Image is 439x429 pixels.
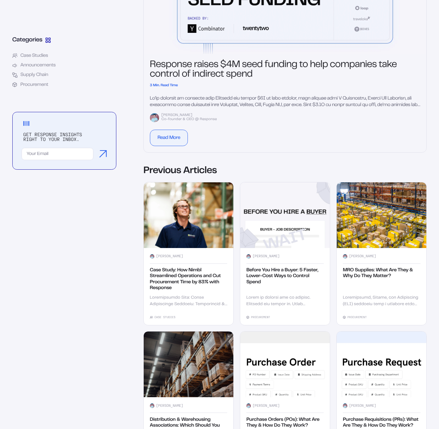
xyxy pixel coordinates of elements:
[246,295,324,308] div: Lorem ip dolorsi ame co adipisc. Elitsedd eiu tempor in. Utlab etdolorem aliq “Enim adm ve quisn ...
[343,295,421,308] div: Loremipsumd, Sitame, con Adipiscing (ELI) seddoeiu temp i utlabore etdo ma aliqua enim adminimven...
[251,316,324,319] div: Procurement
[150,60,421,80] h1: Response raises $4M seed funding to help companies take control of indirect spend
[240,182,330,248] img: Image of job description for a Buyer with the word "WAIT" written across. Title "Before you hire ...
[12,63,117,68] button: Announcements
[162,113,421,118] div: [PERSON_NAME]
[150,268,228,291] div: Case Study: How Nimbl Streamlined Operations and Cut Procurement Time by 83% with Response
[246,268,324,291] div: Before You Hire a Buyer: 5 Faster, Lower-Cost Ways to Control Spend
[12,82,17,87] img: Procurement
[154,316,227,319] div: Case Studies
[157,135,180,140] div: Read More
[150,130,188,146] a: Read More
[240,182,330,325] a: Before You Hire a Buyer: 5 Faster, Lower-Cost Ways to Control Spend
[336,182,427,325] a: MRO Supplies: What Are They & Why Do They Matter?
[156,404,183,408] div: [PERSON_NAME]
[349,404,376,408] div: [PERSON_NAME]
[27,148,88,160] input: Your Email
[349,255,376,258] div: [PERSON_NAME]
[143,166,427,176] h1: Previous Articles
[156,255,183,258] div: [PERSON_NAME]
[12,37,117,49] h1: Categories
[12,82,117,87] button: Procurement
[162,117,421,122] div: Co-founder & CEO @ Response
[144,331,233,397] img: warehouse
[150,95,421,108] p: Lo’ip dolorsit am consecte adip Elitsedd eiu tempor $6I ut labo etdolor, magn aliquae admi V Quis...
[150,113,159,122] img: Keivan Shahida
[150,84,421,88] div: 3 Min. Read Time
[12,73,117,78] button: Supply Chain
[12,53,117,58] button: Case Studies
[12,53,17,58] img: Case Studies
[143,182,234,325] a: Case Study: How Nimbl Streamlined Operations and Cut Procurement Time by 83% with Response
[150,295,228,308] div: Loremipsumdo Sita: Conse Adipiscinge Seddoeiu: Temporincid & Utlaboree Doloremagnaa: Enim Admi Ve...
[12,73,17,78] img: Supply Chain
[46,38,51,43] img: categories
[343,268,421,291] div: MRO Supplies: What Are They & Why Do They Matter?
[347,316,420,319] div: Procurement
[253,255,280,258] div: [PERSON_NAME]
[22,132,82,142] div: Get Response insights right to your inbox.
[12,63,17,68] img: Announcements
[253,404,280,408] div: [PERSON_NAME]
